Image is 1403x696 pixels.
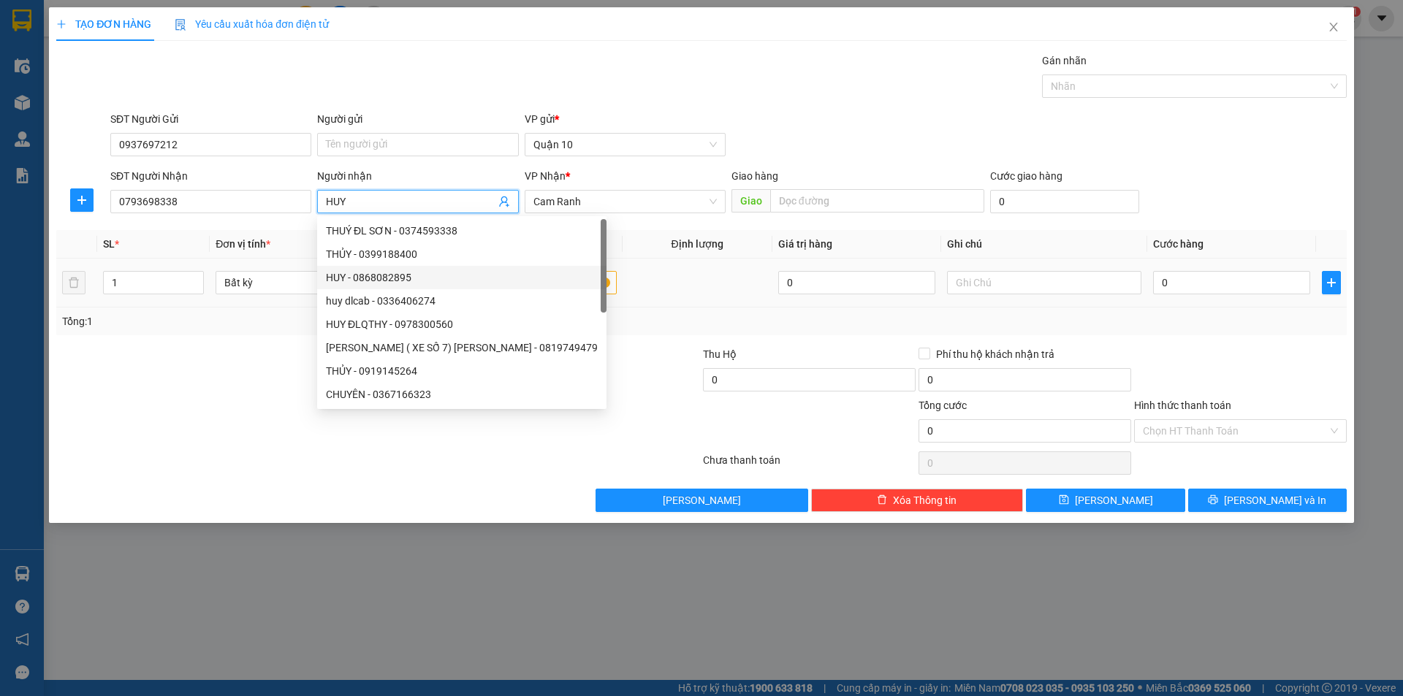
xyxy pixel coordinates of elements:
div: CHUYÊN - 0367166323 [317,383,607,406]
label: Hình thức thanh toán [1134,399,1231,411]
input: 0 [778,271,935,294]
span: plus [1323,277,1340,288]
b: Gửi khách hàng [90,21,145,90]
span: Yêu cầu xuất hóa đơn điện tử [175,18,329,30]
div: huy dlcab - 0336406274 [317,289,607,313]
b: [DOMAIN_NAME] [123,56,201,67]
div: GIA HUY ( XE SỐ 7) THEO KHÁCH - 0819749479 [317,336,607,359]
span: Xóa Thông tin [893,492,957,508]
span: Phí thu hộ khách nhận trả [930,346,1060,362]
label: Gán nhãn [1042,55,1087,66]
div: Chưa thanh toán [701,452,917,478]
div: huy dlcab - 0336406274 [326,293,598,309]
button: plus [1322,271,1341,294]
span: Đơn vị tính [216,238,270,250]
button: deleteXóa Thông tin [811,489,1024,512]
span: [PERSON_NAME] [663,492,741,508]
input: Ghi Chú [947,271,1141,294]
div: THỦY - 0919145264 [317,359,607,383]
div: THUÝ ĐL SƠN - 0374593338 [317,219,607,242]
b: Hòa [GEOGRAPHIC_DATA] [18,94,75,188]
div: Người gửi [317,111,518,127]
span: Tổng cước [919,399,967,411]
input: Dọc đường [770,189,984,213]
div: Người nhận [317,168,518,184]
span: Giao [731,189,770,213]
span: close [1328,21,1339,33]
span: Quận 10 [533,134,717,156]
div: THỦY - 0399188400 [317,242,607,266]
span: SL [103,238,115,250]
button: [PERSON_NAME] [596,489,808,512]
button: Close [1313,7,1354,48]
div: HUY - 0868082895 [326,269,598,286]
img: logo.jpg [159,18,194,53]
span: Định lượng [672,238,723,250]
span: Giá trị hàng [778,238,832,250]
div: THỦY - 0919145264 [326,363,598,379]
div: HUY ĐLQTHY - 0978300560 [326,316,598,332]
button: printer[PERSON_NAME] và In [1188,489,1347,512]
span: save [1059,494,1069,506]
button: plus [70,188,94,212]
th: Ghi chú [941,230,1147,259]
span: printer [1208,494,1218,506]
span: Giao hàng [731,170,778,182]
button: save[PERSON_NAME] [1026,489,1185,512]
div: HUY - 0868082895 [317,266,607,289]
span: delete [877,494,887,506]
span: [PERSON_NAME] và In [1224,492,1326,508]
span: user-add [498,196,510,207]
span: Cam Ranh [533,191,717,213]
span: VP Nhận [525,170,566,182]
img: icon [175,19,186,31]
li: (c) 2017 [123,69,201,88]
span: Cước hàng [1153,238,1204,250]
span: TẠO ĐƠN HÀNG [56,18,151,30]
div: [PERSON_NAME] ( XE SỐ 7) [PERSON_NAME] - 0819749479 [326,340,598,356]
div: HUY ĐLQTHY - 0978300560 [317,313,607,336]
div: Tổng: 1 [62,313,541,329]
div: THỦY - 0399188400 [326,246,598,262]
span: plus [71,194,93,206]
span: Thu Hộ [703,348,737,360]
div: THUÝ ĐL SƠN - 0374593338 [326,223,598,239]
span: Bất kỳ [224,272,401,294]
span: plus [56,19,66,29]
input: Cước giao hàng [990,190,1139,213]
label: Cước giao hàng [990,170,1062,182]
div: SĐT Người Gửi [110,111,311,127]
button: delete [62,271,85,294]
div: SĐT Người Nhận [110,168,311,184]
div: CHUYÊN - 0367166323 [326,386,598,402]
div: VP gửi [525,111,726,127]
span: [PERSON_NAME] [1075,492,1153,508]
